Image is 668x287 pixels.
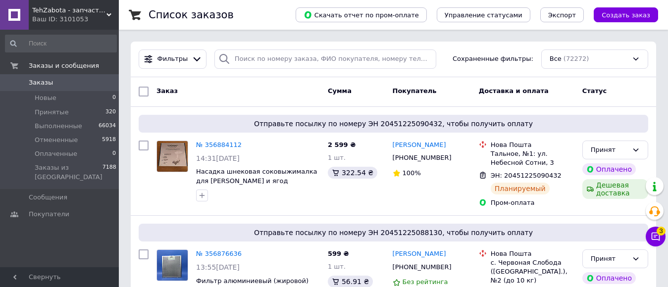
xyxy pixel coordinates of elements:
span: Статус [582,87,607,95]
span: 0 [112,94,116,102]
div: Нова Пошта [491,141,574,149]
span: Покупатель [393,87,437,95]
span: Новые [35,94,56,102]
span: Отмененные [35,136,78,144]
button: Скачать отчет по пром-оплате [296,7,427,22]
a: № 356884112 [196,141,242,148]
span: Скачать отчет по пром-оплате [304,10,419,19]
span: Принятые [35,108,69,117]
span: Выполненные [35,122,82,131]
span: Сумма [328,87,352,95]
span: [PHONE_NUMBER] [393,263,452,271]
a: Насадка шнековая соковыжималка для [PERSON_NAME] и ягод мясорубки Zelmer и Bosch ZMMA082W (старое... [196,168,317,212]
span: Заказы и сообщения [29,61,99,70]
span: Заказ [156,87,178,95]
div: Оплачено [582,163,636,175]
div: Нова Пошта [491,249,574,258]
a: [PERSON_NAME] [393,249,446,259]
div: Тальное, №1: ул. Небесной Сотни, 3 [491,149,574,167]
span: Заказы [29,78,53,87]
input: Поиск [5,35,117,52]
div: Принят [591,145,628,155]
span: [PHONE_NUMBER] [393,154,452,161]
div: Дешевая доставка [582,179,648,199]
button: Создать заказ [594,7,658,22]
span: ЭН: 20451225090432 [491,172,562,179]
span: Сообщения [29,193,67,202]
span: 599 ₴ [328,250,349,257]
span: 7188 [103,163,116,181]
span: 1 шт. [328,154,346,161]
span: Заказы из [GEOGRAPHIC_DATA] [35,163,103,181]
span: Отправьте посылку по номеру ЭН 20451225090432, чтобы получить оплату [143,119,644,129]
a: Фото товару [156,141,188,172]
div: Пром-оплата [491,198,574,207]
button: Экспорт [540,7,584,22]
div: 322.54 ₴ [328,167,377,179]
a: № 356876636 [196,250,242,257]
span: 66034 [99,122,116,131]
a: [PERSON_NAME] [393,141,446,150]
div: Принят [591,254,628,264]
span: 14:31[DATE] [196,154,240,162]
span: TehZabota - запчасти и аксессуары для бытовой техники [32,6,106,15]
span: 1 шт. [328,263,346,270]
div: Оплачено [582,272,636,284]
div: Ваш ID: 3101053 [32,15,119,24]
h1: Список заказов [149,9,234,21]
span: Покупатели [29,210,69,219]
span: 3 [657,227,666,236]
span: Доставка и оплата [479,87,549,95]
a: Фото товару [156,249,188,281]
span: 0 [112,149,116,158]
input: Поиск по номеру заказа, ФИО покупателя, номеру телефона, Email, номеру накладной [214,49,436,69]
span: Без рейтинга [403,278,448,286]
span: Сохраненные фильтры: [453,54,533,64]
span: Экспорт [548,11,576,19]
a: Создать заказ [584,11,658,18]
span: Создать заказ [602,11,650,19]
span: Управление статусами [445,11,522,19]
span: Отправьте посылку по номеру ЭН 20451225088130, чтобы получить оплату [143,228,644,238]
span: Все [550,54,562,64]
span: 320 [105,108,116,117]
span: 13:55[DATE] [196,263,240,271]
span: 100% [403,169,421,177]
span: Оплаченные [35,149,77,158]
span: 2 599 ₴ [328,141,356,148]
img: Фото товару [157,141,188,172]
img: Фото товару [157,250,188,281]
span: (72272) [564,55,589,62]
span: Фильтры [157,54,188,64]
button: Чат с покупателем3 [646,227,666,246]
span: 5918 [102,136,116,144]
div: Планируемый [491,183,550,194]
button: Управление статусами [437,7,530,22]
